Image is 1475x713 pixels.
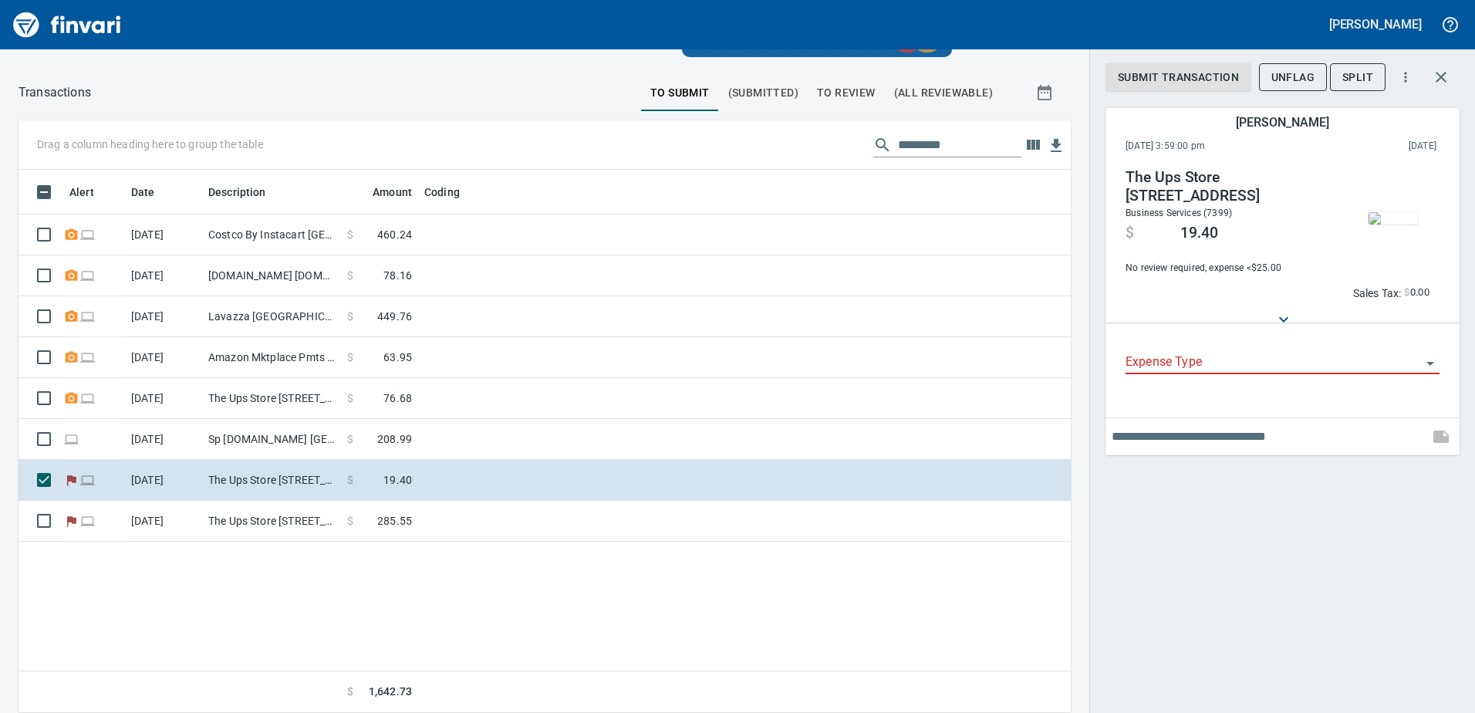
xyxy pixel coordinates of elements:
[1353,286,1402,301] p: Sales Tax:
[1349,281,1433,305] button: Sales Tax:$0.00
[383,390,412,406] span: 76.68
[377,513,412,529] span: 285.55
[208,183,286,201] span: Description
[1329,16,1422,32] h5: [PERSON_NAME]
[383,350,412,365] span: 63.95
[131,183,155,201] span: Date
[353,183,412,201] span: Amount
[1126,208,1232,218] span: Business Services (7399)
[1126,261,1335,276] span: No review required, expense < $25.00
[373,183,412,201] span: Amount
[79,393,96,403] span: Online transaction
[69,183,94,201] span: Alert
[202,460,341,501] td: The Ups Store [STREET_ADDRESS]
[1369,212,1418,225] img: receipts%2Ftapani%2F2025-09-18%2FJzoGOT8oVaeitZ1UdICkDM6BnD42__OREqbLAOooA6VJ0YBmqW_thumb.png
[347,268,353,283] span: $
[1126,168,1335,205] h4: The Ups Store [STREET_ADDRESS]
[202,337,341,378] td: Amazon Mktplace Pmts [DOMAIN_NAME][URL] WA
[63,229,79,239] span: Receipt Required
[377,309,412,324] span: 449.76
[1105,63,1251,92] button: Submit Transaction
[63,434,79,444] span: Online transaction
[347,513,353,529] span: $
[347,227,353,242] span: $
[817,83,876,103] span: To Review
[79,270,96,280] span: Online transaction
[125,419,202,460] td: [DATE]
[1307,139,1436,154] span: This charge was settled by the merchant and appears on the 2025/09/13 statement.
[79,352,96,362] span: Online transaction
[208,183,266,201] span: Description
[383,472,412,488] span: 19.40
[894,83,993,103] span: (All Reviewable)
[63,393,79,403] span: Receipt Required
[1126,224,1134,242] span: $
[202,296,341,337] td: Lavazza [GEOGRAPHIC_DATA] [GEOGRAPHIC_DATA] [GEOGRAPHIC_DATA]
[19,83,91,102] nav: breadcrumb
[202,255,341,296] td: [DOMAIN_NAME] [DOMAIN_NAME][URL] WA
[1259,63,1327,92] button: UnFlag
[131,183,175,201] span: Date
[63,352,79,362] span: Receipt Required
[63,475,79,485] span: Flagged
[202,501,341,542] td: The Ups Store [STREET_ADDRESS]
[125,296,202,337] td: [DATE]
[1342,68,1373,87] span: Split
[1021,74,1071,111] button: Show transactions within a particular date range
[202,419,341,460] td: Sp [DOMAIN_NAME] [GEOGRAPHIC_DATA] [GEOGRAPHIC_DATA]
[125,378,202,419] td: [DATE]
[79,311,96,321] span: Online transaction
[9,6,125,43] img: Finvari
[202,378,341,419] td: The Ups Store [STREET_ADDRESS]
[347,350,353,365] span: $
[347,390,353,406] span: $
[125,255,202,296] td: [DATE]
[1118,68,1239,87] span: Submit Transaction
[1236,114,1328,130] h5: [PERSON_NAME]
[202,215,341,255] td: Costco By Instacart [GEOGRAPHIC_DATA] [GEOGRAPHIC_DATA]
[1389,60,1423,94] button: More
[377,431,412,447] span: 208.99
[79,229,96,239] span: Online transaction
[1180,224,1218,242] span: 19.40
[1419,353,1441,374] button: Open
[1271,68,1315,87] span: UnFlag
[424,183,480,201] span: Coding
[37,137,263,152] p: Drag a column heading here to group the table
[79,475,96,485] span: Online transaction
[347,431,353,447] span: $
[63,311,79,321] span: Receipt Required
[1325,12,1426,36] button: [PERSON_NAME]
[1330,63,1386,92] button: Split
[125,337,202,378] td: [DATE]
[1423,59,1460,96] button: Close transaction
[63,515,79,525] span: Flagged
[650,83,710,103] span: To Submit
[1410,284,1430,302] span: 0.00
[1423,418,1460,455] span: This records your note into the expense
[63,270,79,280] span: Receipt Required
[19,83,91,102] p: Transactions
[125,501,202,542] td: [DATE]
[383,268,412,283] span: 78.16
[728,83,798,103] span: (Submitted)
[347,309,353,324] span: $
[125,460,202,501] td: [DATE]
[1404,284,1429,302] span: AI confidence: 97.0%
[1126,139,1307,154] span: [DATE] 3:59:00 pm
[69,183,114,201] span: Alert
[424,183,460,201] span: Coding
[1045,134,1068,157] button: Download table
[79,515,96,525] span: Online transaction
[347,472,353,488] span: $
[125,215,202,255] td: [DATE]
[369,684,412,700] span: 1,642.73
[1404,284,1409,302] span: $
[377,227,412,242] span: 460.24
[347,684,353,700] span: $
